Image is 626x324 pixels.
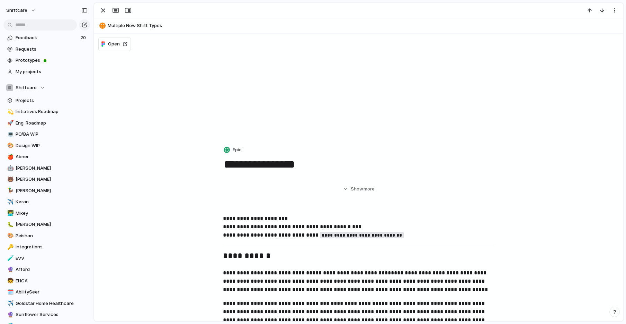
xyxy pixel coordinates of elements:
[7,221,12,229] div: 🐛
[3,197,90,207] a: ✈️Karan
[3,174,90,185] a: 🐻[PERSON_NAME]
[7,119,12,127] div: 🚀
[6,300,13,307] button: ✈️
[80,34,87,41] span: 20
[16,210,88,217] span: Mikey
[16,198,88,205] span: Karan
[16,97,88,104] span: Projects
[6,153,13,160] button: 🍎
[7,266,12,274] div: 🔮
[7,232,12,240] div: 🎨
[6,187,13,194] button: 🦆
[3,219,90,230] a: 🐛[PERSON_NAME]
[7,108,12,116] div: 💫
[3,95,90,106] a: Projects
[3,44,90,54] a: Requests
[3,186,90,196] a: 🦆[PERSON_NAME]
[351,186,363,193] span: Show
[3,231,90,241] div: 🎨Peishan
[3,129,90,139] a: 💻PO/BA WIP
[108,41,120,48] span: Open
[16,278,88,284] span: EHCA
[3,242,90,252] a: 🔑Integrations
[16,232,88,239] span: Peishan
[6,289,13,296] button: 🗓️
[3,140,90,151] a: 🎨Design WIP
[3,67,90,77] a: My projects
[3,55,90,66] a: Prototypes
[16,131,88,138] span: PO/BA WIP
[16,221,88,228] span: [PERSON_NAME]
[7,153,12,161] div: 🍎
[3,152,90,162] a: 🍎Abner
[6,142,13,149] button: 🎨
[364,186,375,193] span: more
[3,264,90,275] a: 🔮Afford
[3,83,90,93] button: Shiftcare
[7,288,12,296] div: 🗓️
[6,255,13,262] button: 🧪
[16,142,88,149] span: Design WIP
[3,33,90,43] a: Feedback20
[7,142,12,150] div: 🎨
[7,130,12,138] div: 💻
[16,120,88,127] span: Eng. Roadmap
[222,145,244,155] button: Epic
[3,208,90,219] a: 👨‍💻Mikey
[16,34,78,41] span: Feedback
[3,276,90,286] a: 🧒EHCA
[16,311,88,318] span: Sunflower Services
[7,176,12,184] div: 🐻
[16,153,88,160] span: Abner
[3,253,90,264] a: 🧪EVV
[16,289,88,296] span: AbilitySeer
[3,118,90,128] a: 🚀Eng. Roadmap
[7,198,12,206] div: ✈️
[16,255,88,262] span: EVV
[3,106,90,117] a: 💫Initiatives Roadmap
[6,165,13,172] button: 🤖
[6,131,13,138] button: 💻
[7,187,12,195] div: 🦆
[6,278,13,284] button: 🧒
[6,198,13,205] button: ✈️
[3,287,90,297] a: 🗓️AbilitySeer
[16,244,88,250] span: Integrations
[16,165,88,172] span: [PERSON_NAME]
[98,37,131,51] button: Open
[6,221,13,228] button: 🐛
[3,298,90,309] a: ✈️Goldstar Home Healthcare
[233,146,242,153] span: Epic
[6,120,13,127] button: 🚀
[6,176,13,183] button: 🐻
[3,5,39,16] button: shiftcare
[6,244,13,250] button: 🔑
[3,163,90,173] a: 🤖[PERSON_NAME]
[16,46,88,53] span: Requests
[16,108,88,115] span: Initiatives Roadmap
[7,311,12,319] div: 🔮
[6,311,13,318] button: 🔮
[7,254,12,262] div: 🧪
[223,183,494,195] button: Showmore
[6,108,13,115] button: 💫
[16,84,37,91] span: Shiftcare
[7,299,12,307] div: ✈️
[3,309,90,320] a: 🔮Sunflower Services
[6,7,27,14] span: shiftcare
